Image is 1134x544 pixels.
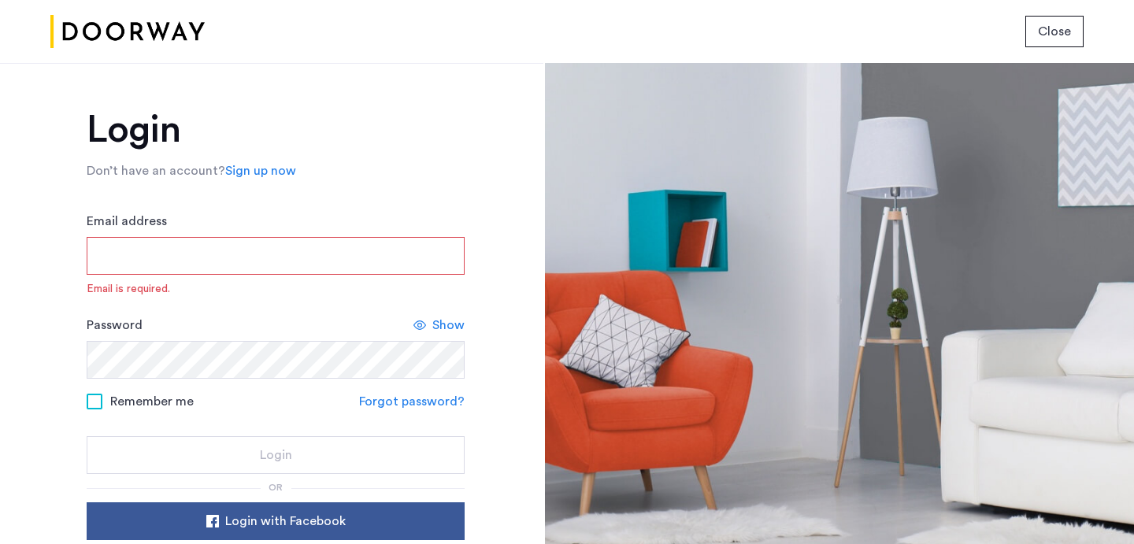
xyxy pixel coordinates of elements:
[87,502,465,540] button: button
[260,446,292,464] span: Login
[359,392,465,411] a: Forgot password?
[269,483,283,492] span: or
[1025,16,1084,47] button: button
[87,165,225,177] span: Don’t have an account?
[87,111,465,149] h1: Login
[225,512,346,531] span: Login with Facebook
[50,2,205,61] img: logo
[225,161,296,180] a: Sign up now
[87,436,465,474] button: button
[110,392,194,411] span: Remember me
[87,212,167,231] label: Email address
[1038,22,1071,41] span: Close
[87,316,143,335] label: Password
[87,281,465,297] span: Email is required.
[432,316,465,335] span: Show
